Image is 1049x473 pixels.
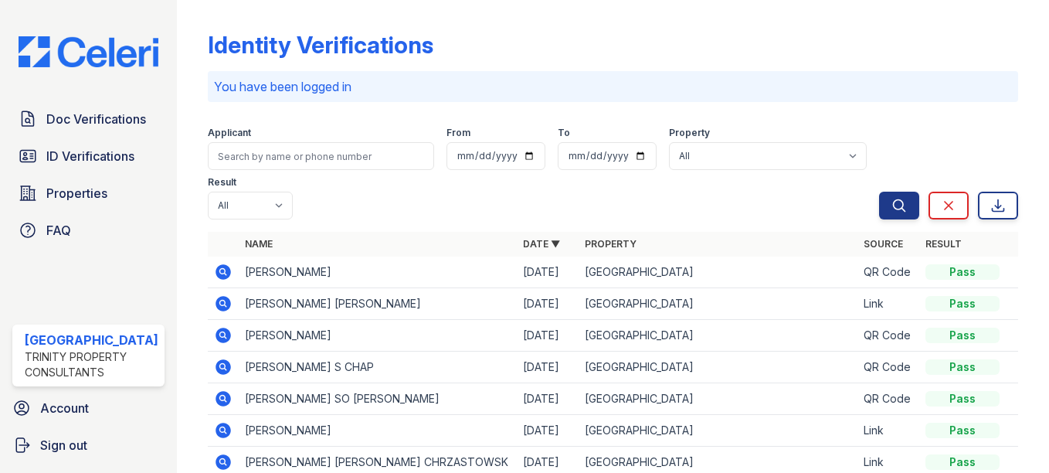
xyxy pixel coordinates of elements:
a: FAQ [12,215,165,246]
div: Pass [925,423,1000,438]
td: [PERSON_NAME] S CHAP [239,352,518,383]
label: Result [208,176,236,189]
td: QR Code [857,352,919,383]
a: Result [925,238,962,250]
a: Account [6,393,171,424]
span: FAQ [46,221,71,240]
a: Source [864,238,903,250]
label: Property [669,127,710,139]
td: [DATE] [517,383,579,415]
a: ID Verifications [12,141,165,172]
td: [PERSON_NAME] SO [PERSON_NAME] [239,383,518,415]
span: Sign out [40,436,87,454]
div: Pass [925,296,1000,311]
div: Pass [925,264,1000,280]
div: Pass [925,359,1000,375]
div: [GEOGRAPHIC_DATA] [25,331,158,349]
input: Search by name or phone number [208,142,434,170]
span: ID Verifications [46,147,134,165]
a: Sign out [6,430,171,461]
div: Trinity Property Consultants [25,349,158,380]
a: Name [245,238,273,250]
a: Properties [12,178,165,209]
td: [GEOGRAPHIC_DATA] [579,383,857,415]
td: [PERSON_NAME] [PERSON_NAME] [239,288,518,320]
td: [DATE] [517,257,579,288]
td: [PERSON_NAME] [239,320,518,352]
td: QR Code [857,320,919,352]
td: QR Code [857,257,919,288]
div: Identity Verifications [208,31,433,59]
div: Pass [925,328,1000,343]
div: Pass [925,391,1000,407]
span: Doc Verifications [46,110,146,128]
td: [GEOGRAPHIC_DATA] [579,257,857,288]
span: Properties [46,184,107,202]
img: CE_Logo_Blue-a8612792a0a2168367f1c8372b55b34899dd931a85d93a1a3d3e32e68fde9ad4.png [6,36,171,68]
a: Date ▼ [523,238,560,250]
span: Account [40,399,89,417]
label: From [446,127,470,139]
td: [DATE] [517,415,579,447]
td: [DATE] [517,288,579,320]
label: To [558,127,570,139]
td: [GEOGRAPHIC_DATA] [579,320,857,352]
p: You have been logged in [214,77,1012,96]
td: [PERSON_NAME] [239,257,518,288]
td: [GEOGRAPHIC_DATA] [579,415,857,447]
td: Link [857,415,919,447]
a: Doc Verifications [12,104,165,134]
a: Property [585,238,637,250]
td: [DATE] [517,352,579,383]
label: Applicant [208,127,251,139]
td: [GEOGRAPHIC_DATA] [579,352,857,383]
td: [GEOGRAPHIC_DATA] [579,288,857,320]
td: [DATE] [517,320,579,352]
td: QR Code [857,383,919,415]
td: [PERSON_NAME] [239,415,518,447]
td: Link [857,288,919,320]
div: Pass [925,454,1000,470]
